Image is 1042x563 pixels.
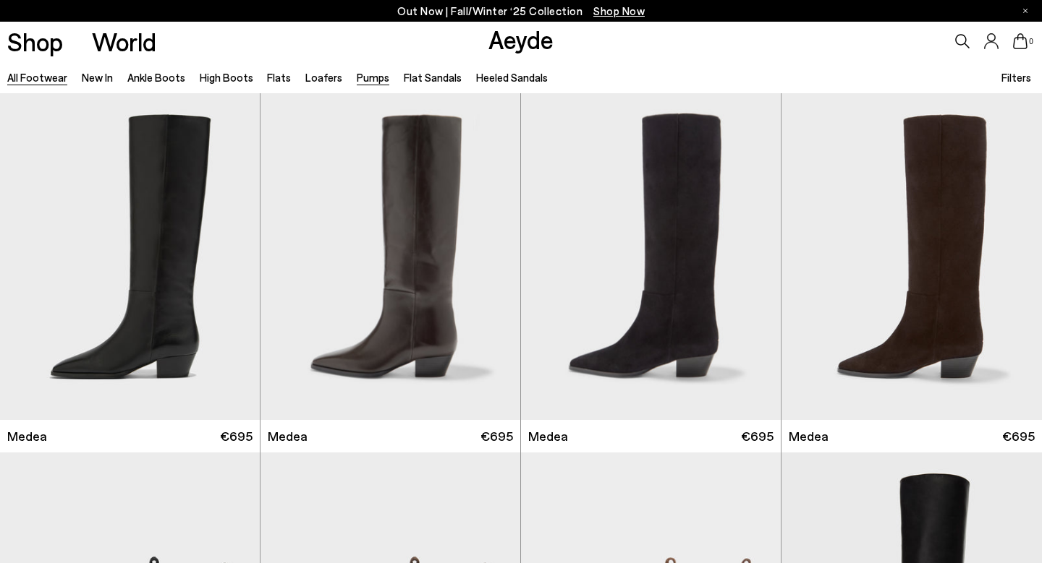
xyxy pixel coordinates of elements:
div: 1 / 6 [521,93,781,419]
a: Next slide Previous slide [521,93,781,419]
img: Medea Knee-High Boots [260,93,520,419]
img: Medea Suede Knee-High Boots [781,93,1042,419]
a: Aeyde [488,24,554,54]
a: Loafers [305,71,342,84]
span: Medea [268,427,308,445]
img: Medea Suede Knee-High Boots [521,93,781,419]
a: Ankle Boots [127,71,185,84]
span: Navigate to /collections/new-in [593,4,645,17]
a: Medea €695 [260,420,520,452]
a: Flats [267,71,291,84]
span: Filters [1001,71,1031,84]
a: Medea €695 [521,420,781,452]
span: €695 [480,427,513,445]
a: All Footwear [7,71,67,84]
p: Out Now | Fall/Winter ‘25 Collection [397,2,645,20]
a: World [92,29,156,54]
a: Pumps [357,71,389,84]
a: Heeled Sandals [476,71,548,84]
a: Next slide Previous slide [260,93,520,419]
span: 0 [1028,38,1035,46]
span: €695 [741,427,774,445]
a: Flat Sandals [404,71,462,84]
a: 0 [1013,33,1028,49]
span: Medea [7,427,47,445]
span: €695 [220,427,253,445]
span: Medea [528,427,568,445]
a: Medea €695 [781,420,1042,452]
span: €695 [1002,427,1035,445]
a: High Boots [200,71,253,84]
div: 1 / 6 [260,93,520,419]
span: Medea [789,427,829,445]
a: New In [82,71,113,84]
a: Shop [7,29,63,54]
